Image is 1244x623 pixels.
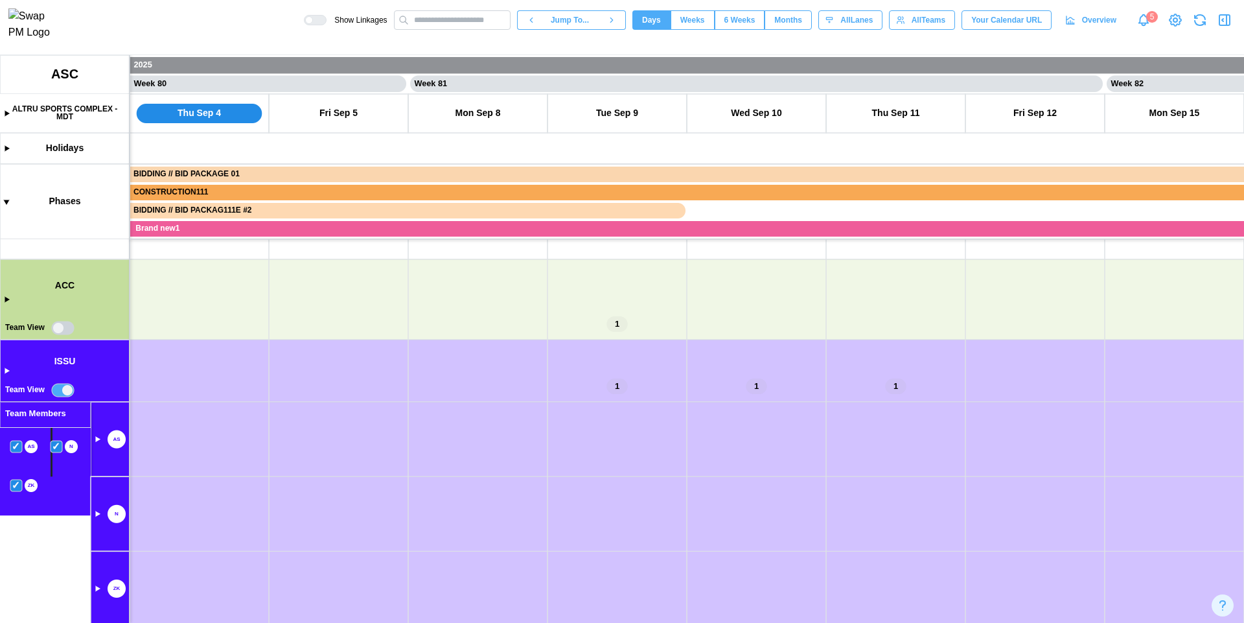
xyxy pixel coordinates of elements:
[632,10,671,30] button: Days
[724,11,755,29] span: 6 Weeks
[8,8,61,41] img: Swap PM Logo
[912,11,945,29] span: All Teams
[1215,11,1234,29] button: Open Drawer
[971,11,1042,29] span: Your Calendar URL
[818,10,882,30] button: AllLanes
[1133,9,1155,31] a: Notifications
[1146,11,1158,23] div: 5
[642,11,661,29] span: Days
[765,10,812,30] button: Months
[680,11,705,29] span: Weeks
[1191,11,1209,29] button: Refresh Grid
[962,10,1052,30] button: Your Calendar URL
[715,10,765,30] button: 6 Weeks
[1166,11,1184,29] a: View Project
[1082,11,1116,29] span: Overview
[545,10,598,30] button: Jump To...
[774,11,802,29] span: Months
[327,15,387,25] span: Show Linkages
[671,10,715,30] button: Weeks
[551,11,589,29] span: Jump To...
[840,11,873,29] span: All Lanes
[1058,10,1126,30] a: Overview
[889,10,955,30] button: AllTeams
